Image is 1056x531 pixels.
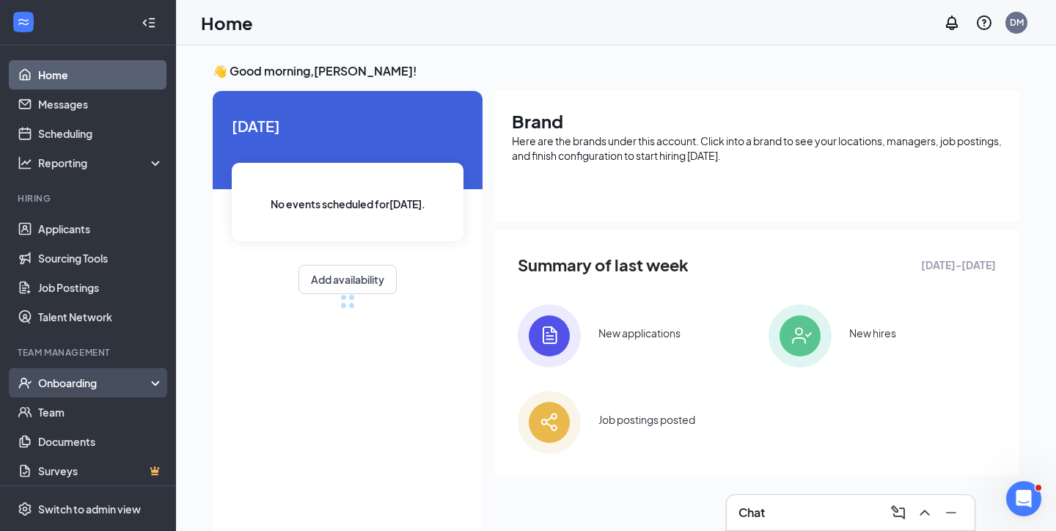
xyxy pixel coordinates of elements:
svg: WorkstreamLogo [16,15,31,29]
h3: 👋 Good morning, [PERSON_NAME] ! [213,63,1019,79]
img: icon [518,391,581,454]
div: Reporting [38,155,164,170]
button: Minimize [939,501,963,524]
a: Team [38,398,164,427]
svg: ComposeMessage [890,504,907,521]
a: Messages [38,89,164,119]
div: Onboarding [38,376,151,390]
a: Documents [38,427,164,456]
span: [DATE] - [DATE] [921,257,996,273]
svg: Settings [18,502,32,516]
h1: Home [201,10,253,35]
div: loading meetings... [340,294,355,309]
div: DM [1010,16,1024,29]
svg: QuestionInfo [975,14,993,32]
img: icon [769,304,832,367]
div: Job postings posted [598,412,695,427]
div: New hires [849,326,896,340]
span: [DATE] [232,114,463,137]
div: Here are the brands under this account. Click into a brand to see your locations, managers, job p... [512,133,1002,163]
div: Switch to admin view [38,502,141,516]
a: Talent Network [38,302,164,332]
div: Team Management [18,346,161,359]
h3: Chat [738,505,765,521]
button: Add availability [298,265,397,294]
img: icon [518,304,581,367]
iframe: Intercom live chat [1006,481,1041,516]
a: Applicants [38,214,164,243]
div: Hiring [18,192,161,205]
a: SurveysCrown [38,456,164,486]
a: Scheduling [38,119,164,148]
a: Sourcing Tools [38,243,164,273]
svg: Collapse [142,15,156,30]
span: Summary of last week [518,252,689,278]
button: ComposeMessage [887,501,910,524]
div: New applications [598,326,681,340]
svg: Notifications [943,14,961,32]
svg: Analysis [18,155,32,170]
svg: UserCheck [18,376,32,390]
span: No events scheduled for [DATE] . [271,196,425,212]
svg: Minimize [942,504,960,521]
svg: ChevronUp [916,504,934,521]
a: Job Postings [38,273,164,302]
a: Home [38,60,164,89]
button: ChevronUp [913,501,936,524]
h1: Brand [512,109,1002,133]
